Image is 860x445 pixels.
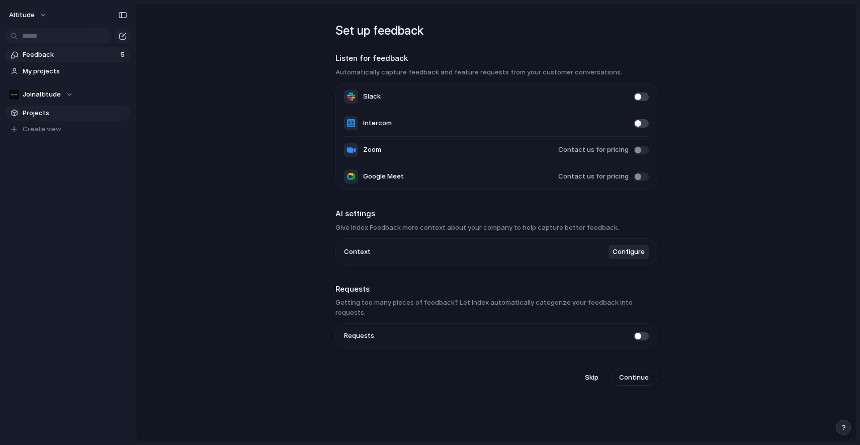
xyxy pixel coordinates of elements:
h2: Requests [335,284,657,295]
h3: Give Index Feedback more context about your company to help capture better feedback. [335,223,657,233]
button: Skip [577,370,607,386]
h3: Automatically capture feedback and feature requests from your customer conversations. [335,67,657,77]
span: Google Meet [363,171,404,182]
span: Skip [585,373,598,383]
span: Context [344,247,371,257]
button: Altitude [5,7,52,23]
h3: Getting too many pieces of feedback? Let Index automatically categorize your feedback into requests. [335,298,657,317]
h1: Set up feedback [335,22,657,40]
h2: Listen for feedback [335,53,657,64]
button: Create view [5,122,131,137]
span: Projects [23,108,127,118]
button: Continue [611,370,657,386]
span: Zoom [363,145,381,155]
button: Configure [609,245,649,259]
span: Create view [23,124,61,134]
a: Feedback5 [5,47,131,62]
span: Intercom [363,118,392,128]
span: Contact us for pricing [558,171,629,182]
span: Contact us for pricing [558,145,629,155]
span: 5 [121,50,127,60]
h2: AI settings [335,208,657,220]
span: Feedback [23,50,118,60]
span: Altitude [9,10,35,20]
span: Requests [344,331,374,341]
span: Configure [613,247,645,257]
a: My projects [5,64,131,79]
button: Joinaltitude [5,87,131,102]
span: Continue [619,373,649,383]
a: Projects [5,106,131,121]
span: Joinaltitude [23,90,61,100]
span: Slack [363,92,381,102]
span: My projects [23,66,127,76]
